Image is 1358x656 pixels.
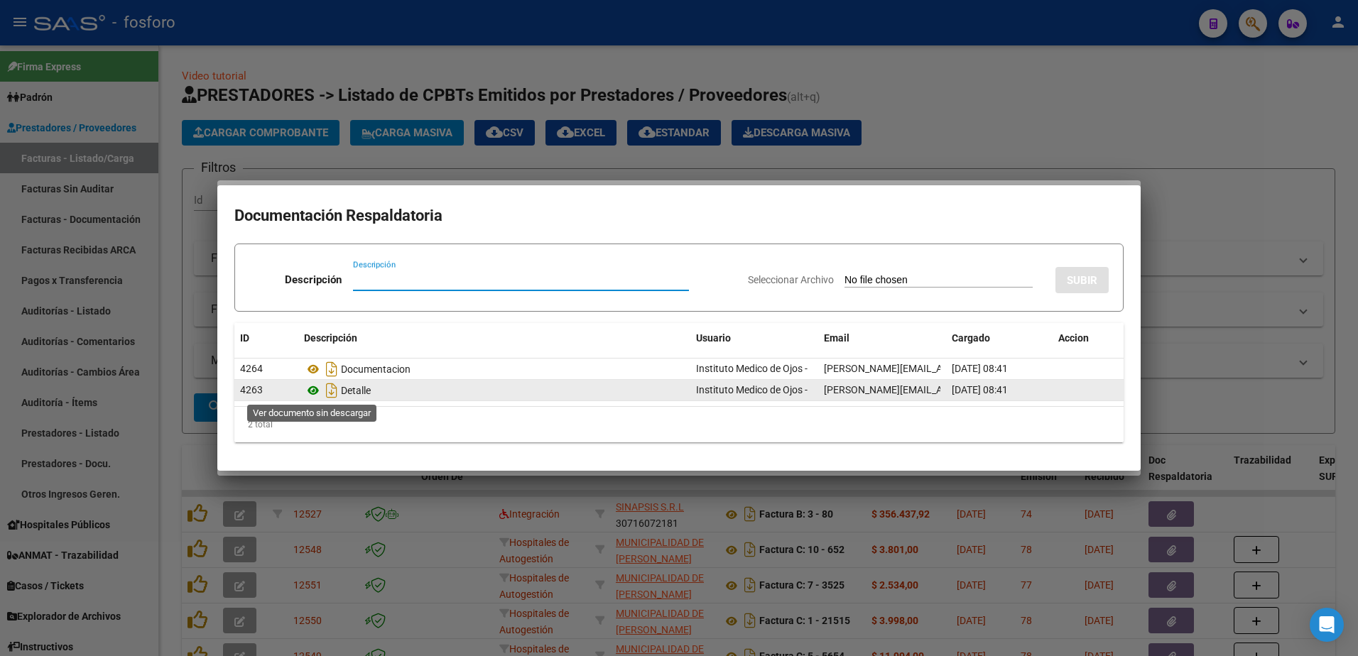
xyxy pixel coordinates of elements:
[952,363,1008,374] span: [DATE] 08:41
[240,332,249,344] span: ID
[298,323,690,354] datatable-header-cell: Descripción
[1067,274,1097,287] span: SUBIR
[952,384,1008,395] span: [DATE] 08:41
[690,323,818,354] datatable-header-cell: Usuario
[696,363,808,374] span: Instituto Medico de Ojos -
[322,358,341,381] i: Descargar documento
[696,384,808,395] span: Instituto Medico de Ojos -
[952,332,990,344] span: Cargado
[818,323,946,354] datatable-header-cell: Email
[322,379,341,402] i: Descargar documento
[946,323,1053,354] datatable-header-cell: Cargado
[234,407,1124,442] div: 2 total
[304,358,685,381] div: Documentacion
[304,379,685,402] div: Detalle
[234,202,1124,229] h2: Documentación Respaldatoria
[285,272,342,288] p: Descripción
[696,332,731,344] span: Usuario
[1055,267,1109,293] button: SUBIR
[1053,323,1124,354] datatable-header-cell: Accion
[824,363,1058,374] span: [PERSON_NAME][EMAIL_ADDRESS][DOMAIN_NAME]
[748,274,834,285] span: Seleccionar Archivo
[824,384,1058,395] span: [PERSON_NAME][EMAIL_ADDRESS][DOMAIN_NAME]
[234,323,298,354] datatable-header-cell: ID
[1058,332,1089,344] span: Accion
[304,332,357,344] span: Descripción
[240,384,263,395] span: 4263
[1310,608,1344,642] div: Open Intercom Messenger
[824,332,849,344] span: Email
[240,363,263,374] span: 4264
